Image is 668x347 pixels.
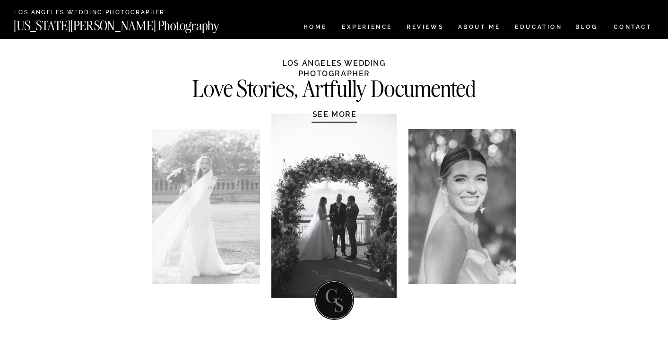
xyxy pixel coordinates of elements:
[246,58,423,77] h1: LOS ANGELES WEDDING PHOTOGRAPHER
[14,19,251,27] a: [US_STATE][PERSON_NAME] Photography
[342,24,391,32] a: Experience
[407,24,442,32] a: REVIEWS
[302,24,329,32] a: HOME
[458,24,501,32] a: ABOUT ME
[613,22,652,32] a: CONTACT
[14,9,200,17] a: Los Angeles Wedding Photographer
[172,78,497,97] h2: Love Stories, Artfully Documented
[514,24,564,32] a: EDUCATION
[290,109,380,119] a: SEE MORE
[575,24,598,32] a: BLOG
